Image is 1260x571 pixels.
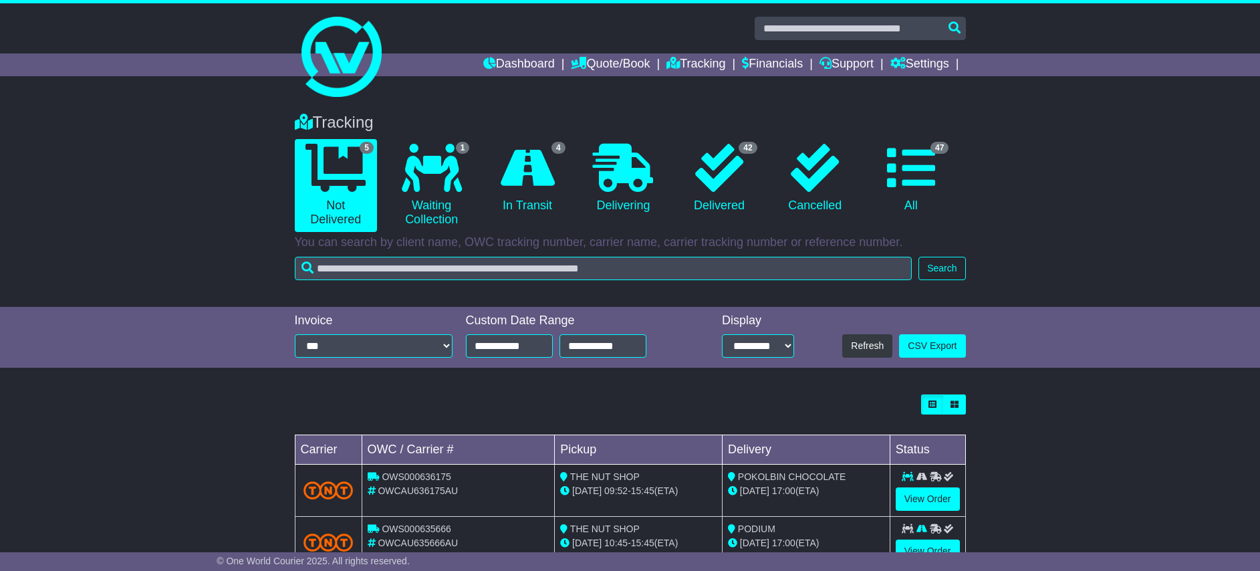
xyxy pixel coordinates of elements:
[728,484,884,498] div: (ETA)
[390,139,473,232] a: 1 Waiting Collection
[899,334,965,358] a: CSV Export
[572,485,602,496] span: [DATE]
[930,142,949,154] span: 47
[772,538,795,548] span: 17:00
[378,538,458,548] span: OWCAU635666AU
[740,538,769,548] span: [DATE]
[678,139,760,218] a: 42 Delivered
[303,481,354,499] img: TNT_Domestic.png
[742,53,803,76] a: Financials
[295,435,362,465] td: Carrier
[382,471,451,482] span: OWS000636175
[560,484,717,498] div: - (ETA)
[631,485,654,496] span: 15:45
[295,139,377,232] a: 5 Not Delivered
[918,257,965,280] button: Search
[604,485,628,496] span: 09:52
[740,485,769,496] span: [DATE]
[217,556,410,566] span: © One World Courier 2025. All rights reserved.
[722,314,794,328] div: Display
[738,524,775,534] span: PODIUM
[728,536,884,550] div: (ETA)
[551,142,565,154] span: 4
[739,142,757,154] span: 42
[738,471,846,482] span: POKOLBIN CHOCOLATE
[288,113,973,132] div: Tracking
[466,314,680,328] div: Custom Date Range
[560,536,717,550] div: - (ETA)
[890,435,965,465] td: Status
[722,435,890,465] td: Delivery
[896,487,960,511] a: View Order
[774,139,856,218] a: Cancelled
[378,485,458,496] span: OWCAU636175AU
[604,538,628,548] span: 10:45
[572,538,602,548] span: [DATE]
[570,471,640,482] span: THE NUT SHOP
[896,540,960,563] a: View Order
[303,534,354,552] img: TNT_Domestic.png
[295,314,453,328] div: Invoice
[295,235,966,250] p: You can search by client name, OWC tracking number, carrier name, carrier tracking number or refe...
[486,139,568,218] a: 4 In Transit
[582,139,664,218] a: Delivering
[483,53,555,76] a: Dashboard
[555,435,723,465] td: Pickup
[571,53,650,76] a: Quote/Book
[631,538,654,548] span: 15:45
[772,485,795,496] span: 17:00
[456,142,470,154] span: 1
[842,334,892,358] button: Refresh
[570,524,640,534] span: THE NUT SHOP
[360,142,374,154] span: 5
[382,524,451,534] span: OWS000635666
[890,53,949,76] a: Settings
[362,435,555,465] td: OWC / Carrier #
[870,139,952,218] a: 47 All
[820,53,874,76] a: Support
[666,53,725,76] a: Tracking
